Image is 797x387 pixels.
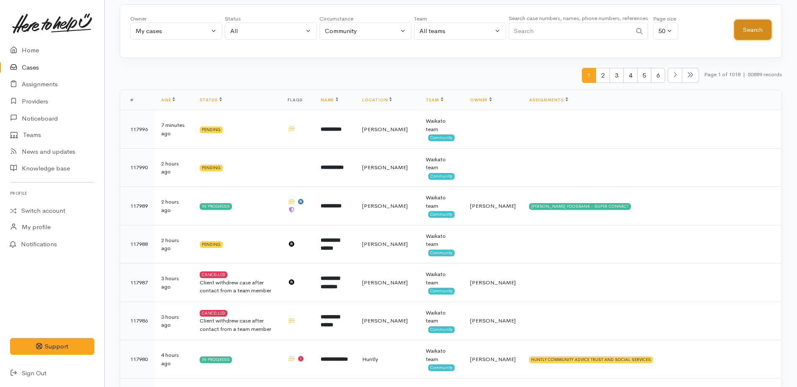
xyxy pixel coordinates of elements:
span: [PERSON_NAME] [470,317,516,324]
small: Page 1 of 1018 50889 records [704,68,782,90]
div: Waikato team [426,155,457,172]
th: Flags [281,90,314,110]
div: Circumstance [319,15,411,23]
div: Team [414,15,506,23]
button: 50 [653,23,678,40]
a: Assignments [529,97,568,103]
td: 2 hours ago [154,187,193,225]
button: Support [10,338,94,355]
div: HUNTLY COMMUNITY ADVICE TRUST AND SOCIAL SERVICES [529,356,653,363]
td: 117988 [120,225,154,263]
span: [PERSON_NAME] [362,317,408,324]
span: Community [428,211,455,218]
td: 3 hours ago [154,263,193,302]
span: Community [428,134,455,141]
span: 1 [582,68,596,83]
td: 3 hours ago [154,302,193,340]
span: [PERSON_NAME] [362,164,408,171]
div: In progress [200,356,232,363]
span: 5 [637,68,651,83]
span: [PERSON_NAME] [470,279,516,286]
span: 6 [651,68,665,83]
td: 117996 [120,110,154,149]
h6: Profile [10,188,94,199]
div: Waikato team [426,347,457,363]
div: All [230,26,304,36]
span: [PERSON_NAME] [362,126,408,133]
span: [PERSON_NAME] [470,202,516,209]
div: [PERSON_NAME] FOODBANK - SUPER CONNECT [529,203,631,210]
td: 117986 [120,302,154,340]
span: [PERSON_NAME] [362,202,408,209]
div: Waikato team [426,193,457,210]
span: [PERSON_NAME] [362,240,408,248]
td: 2 hours ago [154,148,193,187]
div: My cases [136,26,209,36]
a: Age [161,97,175,103]
div: Waikato team [426,117,457,133]
td: 4 hours ago [154,340,193,379]
div: Cancelled [200,271,227,278]
a: Team [426,97,443,103]
div: Client withdrew case after contact from a team member [200,317,274,333]
a: Location [362,97,392,103]
div: All teams [419,26,493,36]
div: Status [225,15,317,23]
button: All [225,23,317,40]
span: | [743,71,745,78]
a: Owner [470,97,492,103]
li: Last page [682,68,699,83]
span: Community [428,326,455,333]
button: Community [319,23,411,40]
li: Next page [668,68,682,83]
div: Cancelled [200,310,227,317]
span: Community [428,250,455,256]
span: 4 [623,68,638,83]
th: # [120,90,154,110]
td: 117987 [120,263,154,302]
td: 117990 [120,148,154,187]
span: Community [428,288,455,294]
button: All teams [414,23,506,40]
small: Search case numbers, names, phone numbers, references [509,15,648,22]
span: Community [428,364,455,371]
td: 117989 [120,187,154,225]
div: In progress [200,203,232,210]
input: Search [509,23,632,40]
a: Status [200,97,222,103]
div: Pending [200,241,223,248]
button: My cases [130,23,222,40]
span: 2 [596,68,610,83]
div: Waikato team [426,309,457,325]
span: 3 [609,68,624,83]
span: Huntly [362,356,378,363]
td: 117980 [120,340,154,379]
div: Waikato team [426,232,457,248]
td: 2 hours ago [154,225,193,263]
div: Owner [130,15,222,23]
td: 7 minutes ago [154,110,193,149]
span: Community [428,173,455,180]
div: Page size [653,15,678,23]
div: Community [325,26,398,36]
div: 50 [658,26,665,36]
div: Waikato team [426,270,457,286]
div: Pending [200,165,223,171]
div: Pending [200,126,223,133]
div: Client withdrew case after contact from a team member [200,279,274,295]
a: Name [321,97,338,103]
span: [PERSON_NAME] [362,279,408,286]
button: Search [734,20,771,40]
span: [PERSON_NAME] [470,356,516,363]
